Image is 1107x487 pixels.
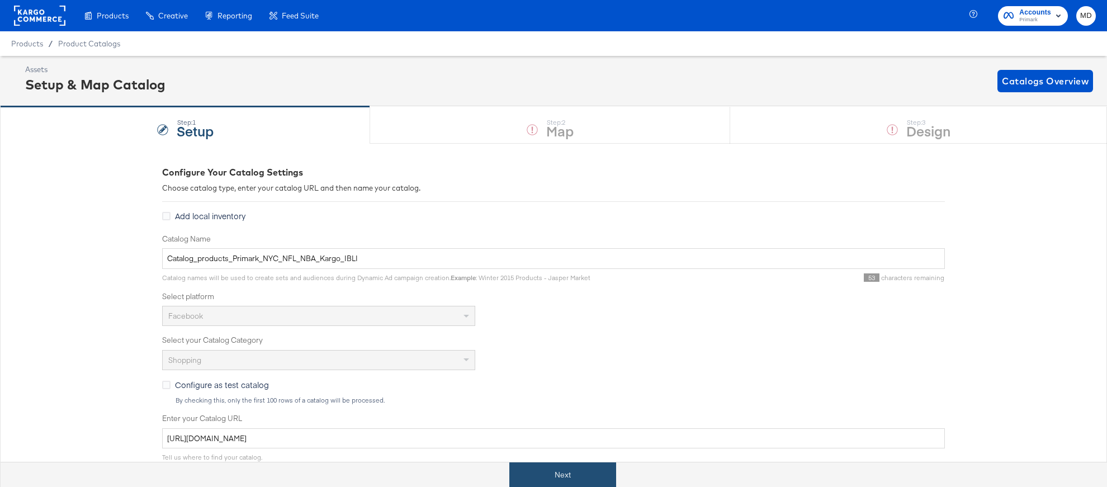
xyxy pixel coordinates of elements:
label: Enter your Catalog URL [162,413,945,424]
span: / [43,39,58,48]
div: By checking this, only the first 100 rows of a catalog will be processed. [175,396,945,404]
input: Enter Catalog URL, e.g. http://www.example.com/products.xml [162,428,945,449]
label: Catalog Name [162,234,945,244]
button: Catalogs Overview [997,70,1093,92]
span: Creative [158,11,188,20]
strong: Setup [177,121,214,140]
span: Primark [1019,16,1051,25]
span: Products [97,11,129,20]
a: Product Catalogs [58,39,120,48]
span: Facebook [168,311,203,321]
div: Choose catalog type, enter your catalog URL and then name your catalog. [162,183,945,193]
span: MD [1081,10,1091,22]
span: Products [11,39,43,48]
div: Step: 1 [177,119,214,126]
button: MD [1076,6,1096,26]
span: 53 [864,273,879,282]
span: Accounts [1019,7,1051,18]
div: Setup & Map Catalog [25,75,165,94]
span: Shopping [168,355,201,365]
div: Configure Your Catalog Settings [162,166,945,179]
span: Configure as test catalog [175,379,269,390]
div: characters remaining [590,273,945,282]
span: Catalogs Overview [1002,73,1089,89]
span: Add local inventory [175,210,245,221]
div: Assets [25,64,165,75]
label: Select your Catalog Category [162,335,945,346]
input: Name your catalog e.g. My Dynamic Product Catalog [162,248,945,269]
span: Feed Suite [282,11,319,20]
span: Reporting [217,11,252,20]
strong: Example [451,273,476,282]
label: Select platform [162,291,945,302]
span: Catalog names will be used to create sets and audiences during Dynamic Ad campaign creation. : Wi... [162,273,590,282]
button: AccountsPrimark [998,6,1068,26]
